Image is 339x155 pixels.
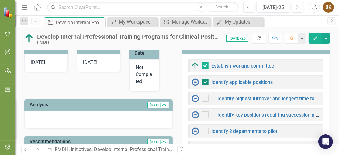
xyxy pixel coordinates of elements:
div: Develop Internal Professional Training Programs for Clinical Positions [37,33,220,40]
h3: Completed Date [134,45,158,56]
a: FMDH [55,147,68,152]
a: Establish working committee [212,63,275,69]
span: [DATE]-25 [147,139,169,146]
h3: Start Date [29,45,65,51]
div: » » [46,146,172,153]
a: Identify applicable positions [212,79,273,85]
button: Search [207,3,237,12]
span: [DATE]-25 [226,35,248,42]
div: Not Completed [129,59,159,91]
h3: Analysis [29,102,92,107]
a: My Workspace [109,18,156,26]
span: [DATE] [83,59,98,65]
div: My Updates [225,18,262,26]
div: Manage Workspaces [172,18,209,26]
button: [DATE]-25 [256,2,290,13]
a: Identify 2 departments to pilot [212,128,278,134]
img: No Information [192,127,199,135]
img: No Information [192,111,199,118]
div: Develop Internal Professional Training Programs for Clinical Positions [56,19,103,26]
div: FMDH [37,40,220,45]
span: Search [215,5,228,9]
h3: End Date [82,45,117,51]
div: Open Intercom Messenger [318,134,333,149]
img: No Information [192,78,199,86]
button: BK [323,2,334,13]
span: [DATE]-25 [147,102,169,108]
span: [DATE] [31,59,45,65]
img: Above Target [24,34,34,43]
input: Search ClearPoint... [47,2,238,13]
h3: Milestones [187,45,327,51]
img: Above Target [192,62,199,69]
div: My Workspace [119,18,156,26]
img: ClearPoint Strategy [3,7,14,18]
div: [DATE]-25 [258,4,288,11]
a: My Updates [215,18,262,26]
img: No Information [192,95,199,102]
h3: Recommendations [29,139,119,144]
a: Initiatives [71,147,92,152]
a: Manage Workspaces [162,18,209,26]
div: Develop Internal Professional Training Programs for Clinical Positions [94,147,244,152]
